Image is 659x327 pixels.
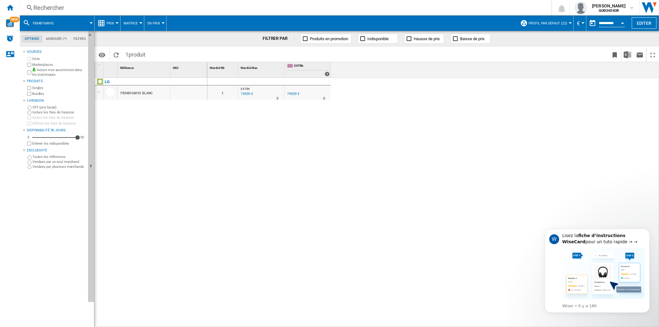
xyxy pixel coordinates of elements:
[621,47,634,62] button: Télécharger au format Excel
[207,86,238,100] div: 1
[535,223,659,316] iframe: Intercom notifications message
[27,160,32,164] input: Vendues par un seul marchand
[286,91,299,97] div: 749,90 €
[122,47,149,60] span: 1
[27,128,86,133] div: Disponibilité 90 Jours
[27,121,31,125] input: Afficher les frais de livraison
[323,96,325,102] div: Délai de livraison : 0 jour
[240,91,253,97] div: Mise à jour : jeudi 25 septembre 2025 21:51
[88,31,95,42] button: Masquer
[33,15,60,31] button: F854B16WHS
[32,155,86,159] label: Toutes les références
[574,15,586,31] md-menu: Currency
[27,148,86,153] div: Exclusivité
[414,36,440,41] span: Hausse de prix
[27,116,31,120] input: Inclure les frais de livraison
[32,62,86,67] label: Marketplaces
[110,47,122,62] button: Recharger
[171,62,207,72] div: Sort None
[105,62,117,72] div: Sort None
[173,66,179,70] span: SKU
[450,34,491,44] button: Baisse de prix
[460,36,484,41] span: Baisse de prix
[210,66,225,70] span: Marché Nb
[147,21,160,25] span: En Prix
[27,106,32,110] input: OFF (prix facial)
[575,2,587,14] img: profile.jpg
[32,105,86,110] label: OFF (prix facial)
[32,68,36,71] img: mysite-bg-18x18.png
[120,66,134,70] span: Référence
[120,86,153,100] div: F854B16WHS BLANC
[147,15,163,31] div: En Prix
[577,15,583,31] button: €
[27,57,31,61] input: Sites
[577,20,580,27] span: €
[27,69,31,76] input: Inclure mon assortiment dans les statistiques
[70,35,89,43] md-tab-item: Filtres
[609,47,621,62] button: Créer un favoris
[32,57,86,61] label: Sites
[239,62,284,72] div: Sort None
[209,62,238,72] div: Marché Nb Sort None
[129,51,146,58] span: produit
[310,36,348,41] span: Produits en promotion
[277,96,278,102] div: Délai de livraison : 0 jour
[6,35,14,42] img: alerts-logo.svg
[263,36,294,42] div: FILTRER PAR
[32,91,86,96] label: Bundles
[358,34,398,44] button: Indisponible
[294,64,330,69] span: EXTRA
[617,17,628,28] button: Open calendar
[529,15,570,31] button: Profil par défaut (22)
[27,155,32,159] input: Toutes les références
[404,34,444,44] button: Hausse de prix
[632,17,657,29] button: Editer
[599,9,619,13] b: QUECHOISIR
[32,86,86,90] label: Singles
[26,135,31,140] div: 0
[32,134,78,141] md-slider: Disponibilité
[27,98,86,103] div: Livraison
[96,49,108,60] button: Options
[88,31,94,302] button: Masquer
[33,3,535,12] div: Rechercher
[586,17,599,29] button: md-calendar
[43,35,70,43] md-tab-item: Marques (*)
[239,62,284,72] div: Marché Max Sort None
[6,19,14,27] img: wise-card.svg
[209,62,238,72] div: Sort None
[27,79,86,84] div: Produits
[287,92,299,96] div: 749,90 €
[107,15,117,31] button: Prix
[98,15,117,31] div: Prix
[119,62,170,72] div: Sort None
[27,111,32,115] input: Inclure les frais de livraison
[33,21,54,25] span: F854B16WHS
[10,17,19,22] span: NEW
[300,34,352,44] button: Produits en promotion
[27,92,31,96] input: Bundles
[171,62,207,72] div: SKU Sort None
[592,3,626,9] span: [PERSON_NAME]
[241,66,257,70] span: Marché Max
[27,86,31,90] input: Singles
[119,62,170,72] div: Référence Sort None
[367,36,389,41] span: Indisponible
[32,159,86,164] label: Vendues par un seul marchand
[32,164,86,169] label: Vendues par plusieurs marchands
[241,87,250,91] span: EXTRA
[21,35,43,43] md-tab-item: Options
[27,142,31,146] input: Afficher les frais de livraison
[32,110,86,115] label: Inclure les frais de livraison
[124,15,141,31] div: Matrice
[23,15,91,31] div: F854B16WHS
[124,21,138,25] span: Matrice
